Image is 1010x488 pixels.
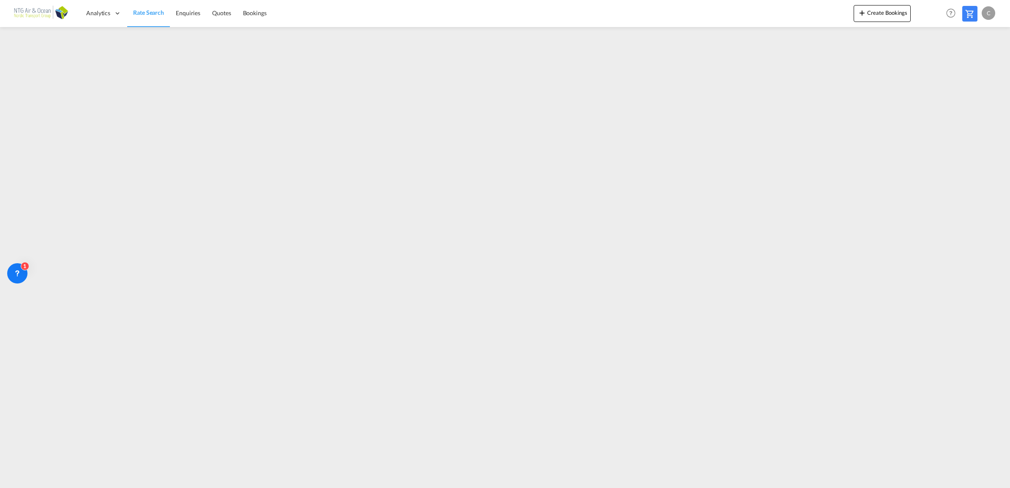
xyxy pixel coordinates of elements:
[857,8,867,18] md-icon: icon-plus 400-fg
[243,9,267,16] span: Bookings
[212,9,231,16] span: Quotes
[13,4,70,23] img: b56e2f00b01711ecb5ec2b6763d4c6fb.png
[982,6,995,20] div: C
[176,9,200,16] span: Enquiries
[944,6,958,20] span: Help
[86,9,110,17] span: Analytics
[133,9,164,16] span: Rate Search
[854,5,911,22] button: icon-plus 400-fgCreate Bookings
[944,6,962,21] div: Help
